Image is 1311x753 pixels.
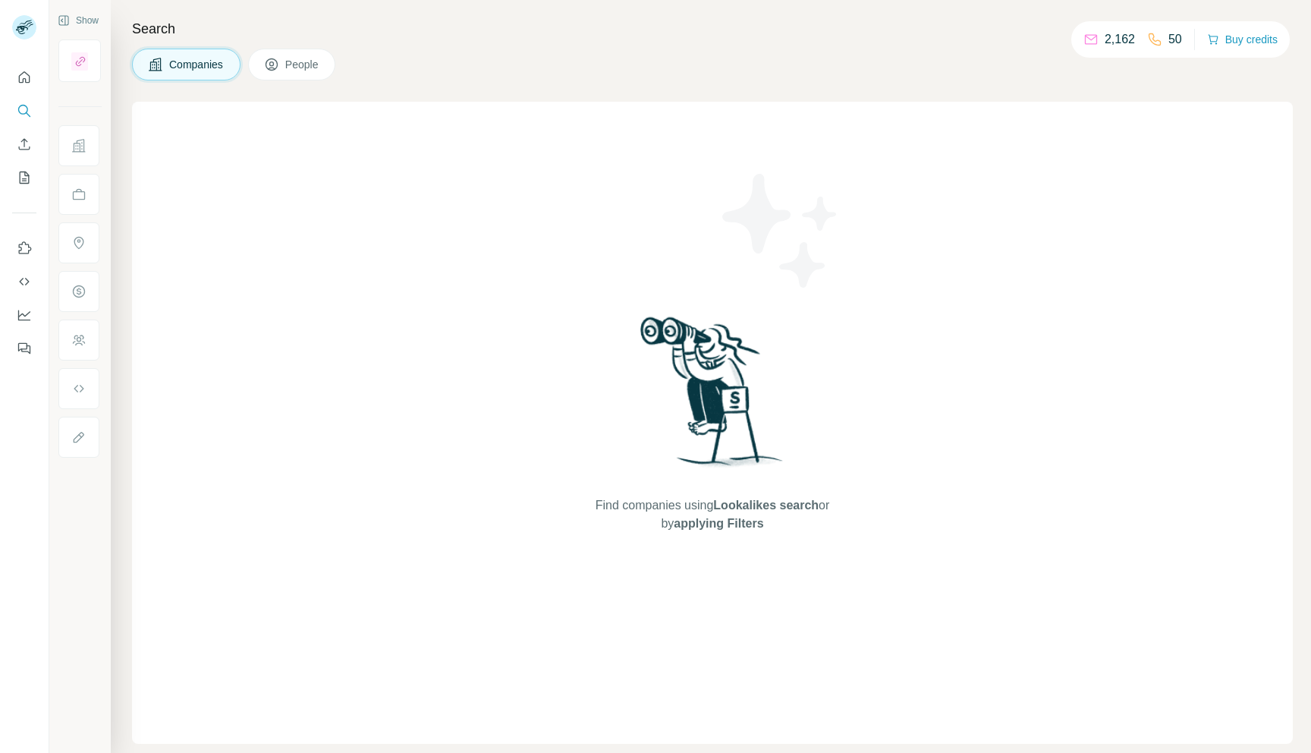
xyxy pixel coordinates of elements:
span: Lookalikes search [713,499,819,512]
button: Use Surfe API [12,268,36,295]
button: Show [47,9,109,32]
span: People [285,57,320,72]
p: 50 [1168,30,1182,49]
h4: Search [132,18,1293,39]
button: Feedback [12,335,36,362]
span: applying Filters [674,517,763,530]
img: Surfe Illustration - Stars [712,162,849,299]
button: Quick start [12,64,36,91]
span: Companies [169,57,225,72]
button: Enrich CSV [12,131,36,158]
button: Buy credits [1207,29,1278,50]
img: Surfe Illustration - Woman searching with binoculars [633,313,791,482]
button: Use Surfe on LinkedIn [12,235,36,262]
p: 2,162 [1105,30,1135,49]
button: Search [12,97,36,124]
button: My lists [12,164,36,191]
span: Find companies using or by [591,496,834,533]
button: Dashboard [12,301,36,329]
